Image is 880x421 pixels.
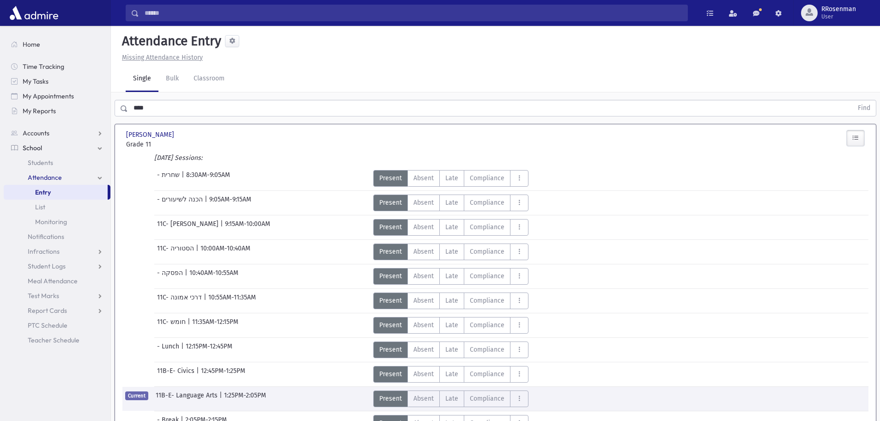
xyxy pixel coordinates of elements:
span: PTC Schedule [28,321,67,329]
span: Compliance [470,320,504,330]
a: Single [126,66,158,92]
span: Late [445,369,458,379]
div: AttTypes [373,293,528,309]
a: Missing Attendance History [118,54,203,61]
span: 11C- חומש [157,317,188,334]
span: Present [379,271,402,281]
span: Current [125,391,148,400]
span: Compliance [470,247,504,256]
span: | [188,317,192,334]
span: 9:05AM-9:15AM [209,195,251,211]
span: | [219,390,224,407]
span: 11C- הסטוריה [157,244,196,260]
span: Compliance [470,271,504,281]
a: Infractions [4,244,110,259]
span: | [185,268,189,285]
span: | [196,366,201,383]
span: Time Tracking [23,62,64,71]
span: Late [445,271,458,281]
span: 12:15PM-12:45PM [186,342,232,358]
span: Late [445,173,458,183]
span: 11:35AM-12:15PM [192,317,238,334]
span: Present [379,369,402,379]
u: Missing Attendance History [122,54,203,61]
a: PTC Schedule [4,318,110,333]
span: List [35,203,45,211]
span: User [821,13,856,20]
span: - שחרית [157,170,182,187]
span: Attendance [28,173,62,182]
span: Absent [413,369,434,379]
span: Test Marks [28,292,59,300]
span: Compliance [470,222,504,232]
span: Report Cards [28,306,67,315]
span: - Lunch [157,342,181,358]
input: Search [139,5,687,21]
span: 10:55AM-11:35AM [208,293,256,309]
a: Classroom [186,66,232,92]
span: | [182,170,186,187]
span: Students [28,159,53,167]
a: Bulk [158,66,186,92]
a: List [4,200,110,214]
span: Entry [35,188,51,196]
div: AttTypes [373,342,528,358]
span: Late [445,222,458,232]
span: Late [445,320,458,330]
span: Late [445,247,458,256]
span: - הכנה לשיעורים [157,195,205,211]
span: Late [445,345,458,354]
a: My Tasks [4,74,110,89]
div: AttTypes [373,170,528,187]
span: School [23,144,42,152]
span: Late [445,198,458,207]
span: Compliance [470,173,504,183]
span: 11B-E- Language Arts [156,390,219,407]
span: Grade 11 [126,140,242,149]
span: Present [379,247,402,256]
a: Monitoring [4,214,110,229]
span: Absent [413,345,434,354]
span: 12:45PM-1:25PM [201,366,245,383]
span: 11C- [PERSON_NAME] [157,219,220,236]
span: 11C- דרכי אמונה [157,293,204,309]
div: AttTypes [373,219,528,236]
span: Present [379,394,402,403]
span: Absent [413,247,434,256]
a: Attendance [4,170,110,185]
div: AttTypes [373,317,528,334]
span: Absent [413,320,434,330]
span: Compliance [470,345,504,354]
span: | [220,219,225,236]
span: Absent [413,222,434,232]
span: My Appointments [23,92,74,100]
span: Present [379,173,402,183]
span: Compliance [470,394,504,403]
span: Home [23,40,40,49]
span: [PERSON_NAME] [126,130,176,140]
span: Absent [413,198,434,207]
span: | [204,293,208,309]
a: Entry [4,185,108,200]
span: - הפסקה [157,268,185,285]
span: Monitoring [35,218,67,226]
span: Accounts [23,129,49,137]
a: Test Marks [4,288,110,303]
a: Student Logs [4,259,110,274]
span: Meal Attendance [28,277,78,285]
span: Student Logs [28,262,66,270]
span: RRosenman [821,6,856,13]
span: 11B-E- Civics [157,366,196,383]
span: Compliance [470,369,504,379]
span: Compliance [470,198,504,207]
span: 9:15AM-10:00AM [225,219,270,236]
a: School [4,140,110,155]
span: Late [445,296,458,305]
span: 10:40AM-10:55AM [189,268,238,285]
a: Meal Attendance [4,274,110,288]
span: Late [445,394,458,403]
i: [DATE] Sessions: [154,154,202,162]
span: 10:00AM-10:40AM [200,244,250,260]
span: 8:30AM-9:05AM [186,170,230,187]
a: Accounts [4,126,110,140]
